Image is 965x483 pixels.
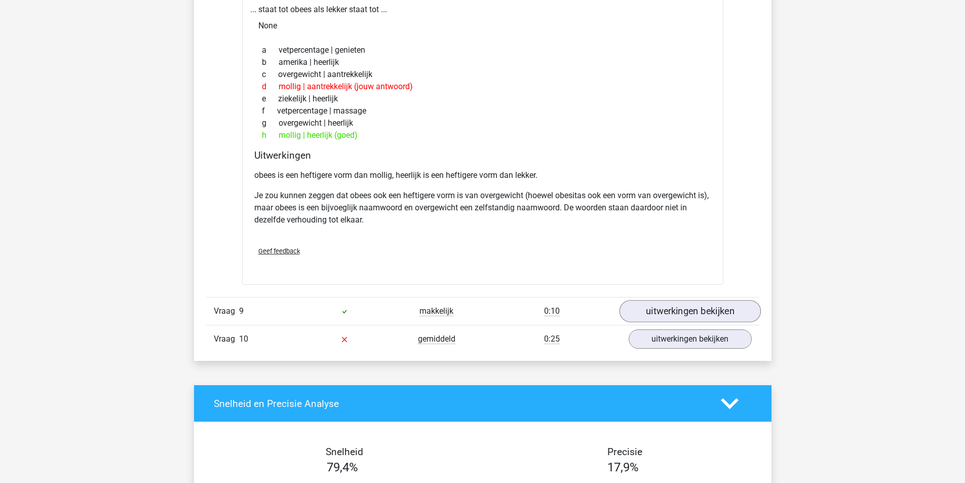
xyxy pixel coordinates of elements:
span: Vraag [214,305,239,317]
span: 0:10 [544,306,560,316]
span: 17,9% [607,460,639,474]
h4: Uitwerkingen [254,150,711,161]
div: vetpercentage | genieten [254,44,711,56]
span: f [262,105,277,117]
h4: Precisie [494,446,756,458]
h4: Snelheid en Precisie Analyse [214,398,706,410]
h4: Snelheid [214,446,475,458]
span: 0:25 [544,334,560,344]
div: vetpercentage | massage [254,105,711,117]
div: None [250,16,715,36]
span: c [262,68,278,81]
div: mollig | aantrekkelijk (jouw antwoord) [254,81,711,93]
div: mollig | heerlijk (goed) [254,129,711,141]
span: b [262,56,279,68]
div: overgewicht | aantrekkelijk [254,68,711,81]
span: h [262,129,279,141]
a: uitwerkingen bekijken [619,301,760,323]
span: Geef feedback [258,247,300,255]
div: ziekelijk | heerlijk [254,93,711,105]
span: gemiddeld [418,334,455,344]
span: d [262,81,279,93]
span: e [262,93,278,105]
span: 79,4% [327,460,358,474]
span: g [262,117,279,129]
a: uitwerkingen bekijken [629,329,752,349]
span: 9 [239,306,244,316]
span: a [262,44,279,56]
div: overgewicht | heerlijk [254,117,711,129]
div: amerika | heerlijk [254,56,711,68]
span: makkelijk [419,306,453,316]
span: 10 [239,334,248,344]
p: Je zou kunnen zeggen dat obees ook een heftigere vorm is van overgewicht (hoewel obesitas ook een... [254,190,711,226]
p: obees is een heftigere vorm dan mollig, heerlijk is een heftigere vorm dan lekker. [254,169,711,181]
span: Vraag [214,333,239,345]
